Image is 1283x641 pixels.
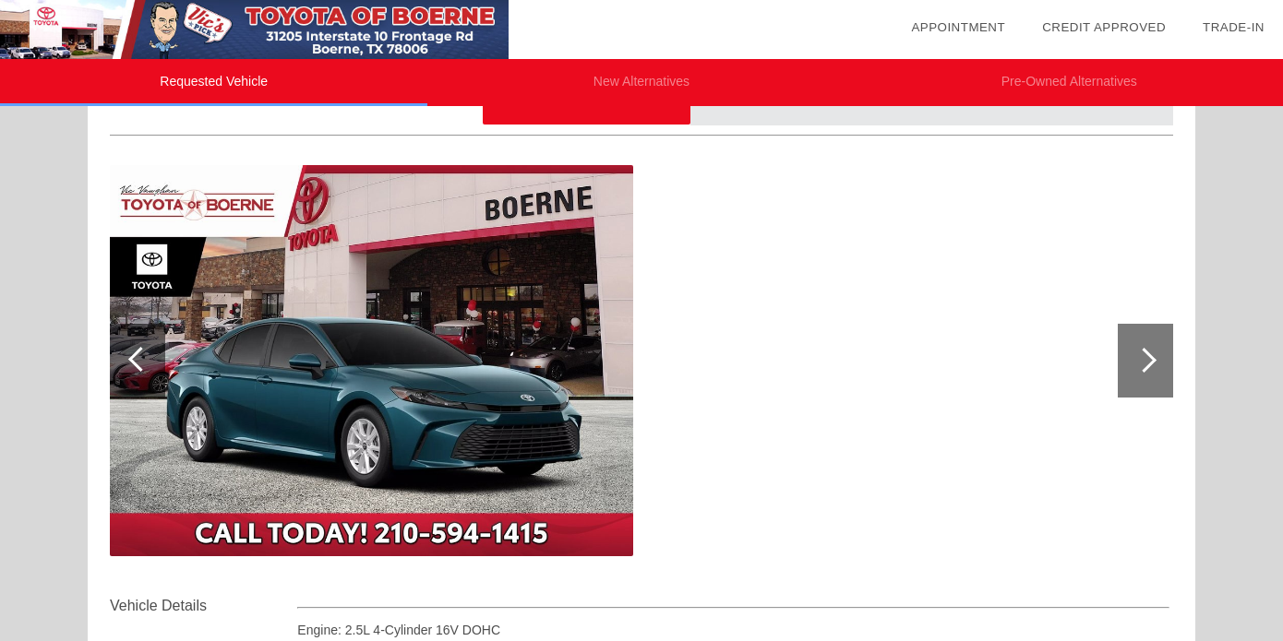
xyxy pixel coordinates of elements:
[856,59,1283,106] li: Pre-Owned Alternatives
[911,20,1005,34] a: Appointment
[1203,20,1265,34] a: Trade-In
[427,59,855,106] li: New Alternatives
[110,595,297,617] div: Vehicle Details
[297,621,1169,639] div: Engine: 2.5L 4-Cylinder 16V DOHC
[1042,20,1166,34] a: Credit Approved
[110,165,633,556] img: image.aspx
